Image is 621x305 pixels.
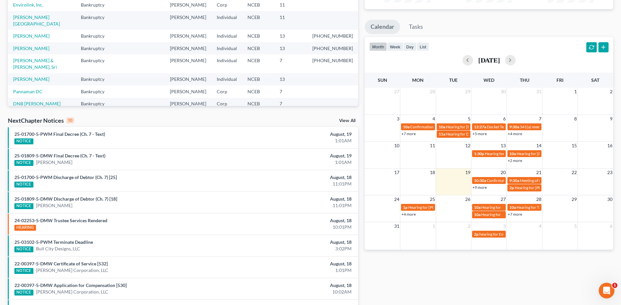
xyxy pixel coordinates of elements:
[274,85,307,98] td: 7
[481,212,501,217] span: Hearing for
[211,98,242,110] td: Corp
[607,169,613,176] span: 23
[474,212,481,217] span: 10a
[500,169,506,176] span: 20
[429,142,436,150] span: 11
[36,159,72,166] a: [PERSON_NAME]
[520,77,529,83] span: Thu
[607,142,613,150] span: 16
[509,185,514,190] span: 2p
[14,138,33,144] div: NOTICE
[591,77,599,83] span: Sat
[396,115,400,123] span: 3
[76,54,117,73] td: Bankruptcy
[408,205,498,210] span: Hearing for [PERSON_NAME] and [PERSON_NAME]
[369,42,387,51] button: month
[244,217,352,224] div: August, 18
[14,174,117,180] a: 25-01700-5-PWM Discharge of Debtor (Ch. 7) [25]
[538,222,542,230] span: 4
[401,212,416,217] a: +4 more
[165,30,211,42] td: [PERSON_NAME]
[472,185,487,190] a: +9 more
[571,142,577,150] span: 15
[13,45,49,51] a: [PERSON_NAME]
[502,222,506,230] span: 3
[393,195,400,203] span: 24
[244,245,352,252] div: 3:02PM
[14,203,33,209] div: NOTICE
[307,30,358,42] td: [PHONE_NUMBER]
[14,239,93,245] a: 25-03102-5-PWM Terminate Deadline
[465,195,471,203] span: 26
[244,196,352,202] div: August, 18
[274,73,307,85] td: 13
[244,137,352,144] div: 1:01AM
[465,88,471,96] span: 29
[242,42,274,54] td: NCEB
[244,289,352,295] div: 10:02AM
[403,205,408,210] span: 1p
[538,115,542,123] span: 7
[515,185,566,190] span: Hearing for [PERSON_NAME]
[211,85,242,98] td: Corp
[393,169,400,176] span: 17
[14,153,105,158] a: 25-01809-5-DMW Final Decree (Ch. 7 - Text)
[612,283,617,288] span: 1
[13,2,43,8] a: Envirolink, Inc.
[274,30,307,42] td: 13
[417,42,429,51] button: list
[244,174,352,181] div: August, 18
[500,88,506,96] span: 30
[403,124,410,129] span: 10a
[502,115,506,123] span: 6
[242,54,274,73] td: NCEB
[609,222,613,230] span: 6
[520,124,583,129] span: 341(a) meeting for [PERSON_NAME]
[574,88,577,96] span: 1
[393,88,400,96] span: 27
[465,169,471,176] span: 19
[244,152,352,159] div: August, 19
[242,30,274,42] td: NCEB
[76,30,117,42] td: Bankruptcy
[36,245,80,252] a: Bull City Designs, LLC
[242,98,274,110] td: NCEB
[508,131,522,136] a: +4 more
[474,151,484,156] span: 1:30p
[472,131,487,136] a: +5 more
[211,54,242,73] td: Individual
[609,115,613,123] span: 9
[76,98,117,110] td: Bankruptcy
[509,151,516,156] span: 10a
[536,169,542,176] span: 21
[474,178,486,183] span: 10:30a
[14,131,105,137] a: 25-01700-5-PWM Final Decree (Ch. 7 - Text)
[76,42,117,54] td: Bankruptcy
[465,142,471,150] span: 12
[339,118,356,123] a: View All
[14,182,33,188] div: NOTICE
[446,132,549,136] span: Hearing for DNB Management, Inc. et [PERSON_NAME] et al
[14,225,36,231] div: HEARING
[403,42,417,51] button: day
[307,54,358,73] td: [PHONE_NUMBER]
[14,282,127,288] a: 22-00397-5-DMW Application for Compensation [530]
[211,73,242,85] td: Individual
[474,232,479,237] span: 2p
[14,268,33,274] div: NOTICE
[387,42,403,51] button: week
[244,131,352,137] div: August, 19
[14,290,33,296] div: NOTICE
[571,195,577,203] span: 29
[13,101,61,106] a: DNB [PERSON_NAME]
[446,124,497,129] span: Hearing for [PERSON_NAME]
[36,202,72,209] a: [PERSON_NAME]
[14,246,33,252] div: NOTICE
[536,142,542,150] span: 14
[517,205,570,210] span: Hearing for The Little Mint, Inc.
[536,195,542,203] span: 28
[244,239,352,245] div: August, 18
[165,85,211,98] td: [PERSON_NAME]
[500,195,506,203] span: 27
[599,283,614,298] iframe: Intercom live chat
